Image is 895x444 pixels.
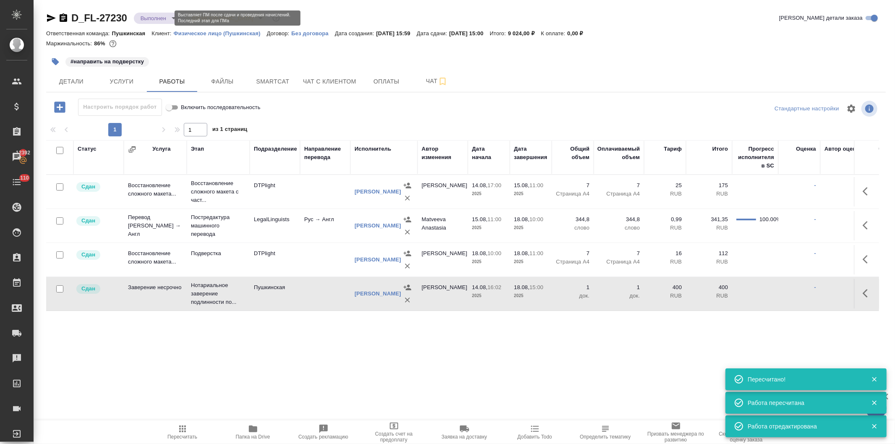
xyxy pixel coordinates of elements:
p: 86% [94,40,107,47]
a: - [814,182,816,188]
a: - [814,250,816,256]
p: RUB [648,224,682,232]
span: Оплаты [366,76,407,87]
span: Работы [152,76,192,87]
span: Чат [417,76,457,86]
p: 11:00 [530,182,543,188]
div: Тариф [664,145,682,153]
p: 11:00 [530,250,543,256]
p: 18.08, [472,250,488,256]
p: 2025 [514,224,548,232]
div: Услуга [152,145,170,153]
div: Итого [712,145,728,153]
span: Посмотреть информацию [861,101,879,117]
td: Восстановление сложного макета... [124,245,187,274]
span: Призвать менеджера по развитию [646,431,706,443]
p: 16 [648,249,682,258]
div: Дата начала [472,145,506,162]
a: [PERSON_NAME] [355,290,401,297]
span: 110 [15,174,34,182]
button: Сгруппировать [128,145,136,154]
button: Доп статусы указывают на важность/срочность заказа [271,13,282,24]
button: Удалить [401,192,414,204]
a: 12392 [2,146,31,167]
p: Постредактура машинного перевода [191,213,245,238]
span: Создать рекламацию [298,434,348,440]
div: Пересчитано! [748,375,858,384]
p: 14.08, [472,284,488,290]
button: Назначить [401,179,414,192]
p: 11:00 [488,216,501,222]
button: Здесь прячутся важные кнопки [858,181,878,201]
p: Сдан [81,217,95,225]
p: Итого: [490,30,508,37]
p: Сдан [81,251,95,259]
p: Страница А4 [556,258,590,266]
div: Общий объем [556,145,590,162]
p: 112 [690,249,728,258]
p: Физическое лицо (Пушкинская) [174,30,267,37]
a: - [814,216,816,222]
p: 2025 [472,224,506,232]
p: 0,99 [648,215,682,224]
p: Пушкинская [112,30,152,37]
button: Выполнен [138,15,169,22]
button: Здесь прячутся важные кнопки [858,283,878,303]
p: 0,00 ₽ [567,30,590,37]
button: Назначить [401,213,414,226]
button: Призвать менеджера по развитию [641,420,711,444]
p: Дата сдачи: [417,30,449,37]
button: Создать счет на предоплату [359,420,429,444]
button: Заявка на доставку [429,420,500,444]
button: Назначить [401,247,414,260]
p: 2025 [514,190,548,198]
span: Создать счет на предоплату [364,431,424,443]
p: 2025 [514,292,548,300]
a: - [814,284,816,290]
p: Страница А4 [598,190,640,198]
p: К оплате: [541,30,567,37]
td: [PERSON_NAME] [417,177,468,206]
p: 2025 [514,258,548,266]
p: слово [598,224,640,232]
td: Заверение несрочно [124,279,187,308]
p: 1 [598,283,640,292]
p: 2025 [472,190,506,198]
p: 16:02 [488,284,501,290]
div: Менеджер проверил работу исполнителя, передает ее на следующий этап [76,181,120,193]
p: 15.08, [514,182,530,188]
p: 15.08, [472,216,488,222]
p: [DATE] 15:59 [376,30,417,37]
a: Физическое лицо (Пушкинская) [174,29,267,37]
button: 1028.35 RUB; [107,38,118,49]
p: RUB [648,292,682,300]
p: Ответственная команда: [46,30,112,37]
p: RUB [690,292,728,300]
p: 1 [556,283,590,292]
p: Клиент: [151,30,173,37]
p: RUB [690,190,728,198]
div: Выполнен [185,13,266,24]
p: 7 [556,181,590,190]
td: Пушкинская [250,279,300,308]
td: LegalLinguists [250,211,300,240]
button: Добавить тэг [46,52,65,71]
span: Включить последовательность [181,103,261,112]
p: 2025 [472,258,506,266]
p: Дата создания: [335,30,376,37]
button: Удалить [401,260,414,272]
div: Автор оценки [825,145,862,153]
div: split button [772,102,841,115]
span: Настроить таблицу [841,99,861,119]
p: RUB [648,258,682,266]
button: Добавить Todo [500,420,570,444]
button: Закрыть [866,376,883,383]
button: Скопировать ссылку [58,13,68,23]
p: 18.08, [514,250,530,256]
div: Этап [191,145,204,153]
div: Статус [78,145,97,153]
span: Добавить Todo [517,434,552,440]
span: Файлы [202,76,243,87]
p: 7 [598,181,640,190]
td: DTPlight [250,177,300,206]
